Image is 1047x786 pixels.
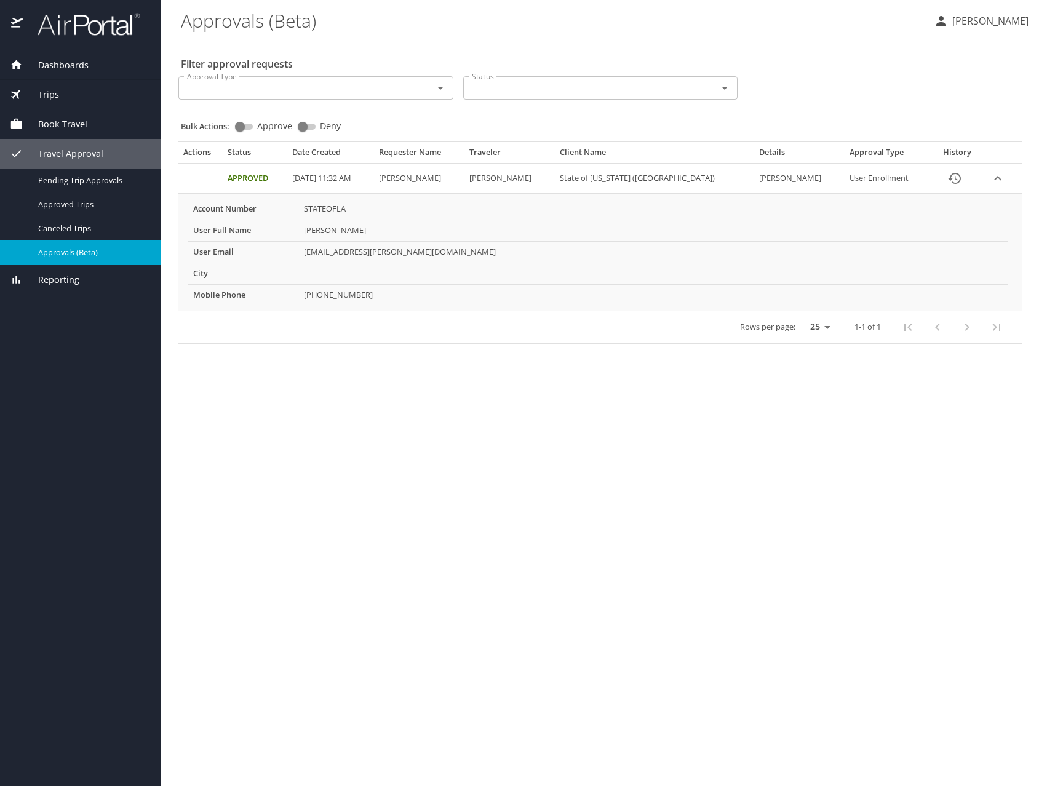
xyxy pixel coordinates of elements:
[374,164,464,194] td: [PERSON_NAME]
[754,164,845,194] td: [PERSON_NAME]
[287,164,374,194] td: [DATE] 11:32 AM
[299,284,1008,306] td: [PHONE_NUMBER]
[38,199,146,210] span: Approved Trips
[188,263,299,284] th: City
[432,79,449,97] button: Open
[188,241,299,263] th: User Email
[320,122,341,130] span: Deny
[23,58,89,72] span: Dashboards
[181,1,924,39] h1: Approvals (Beta)
[178,147,1022,343] table: Approval table
[23,147,103,161] span: Travel Approval
[940,164,969,193] button: History
[800,317,835,336] select: rows per page
[188,284,299,306] th: Mobile Phone
[845,147,931,163] th: Approval Type
[464,164,555,194] td: [PERSON_NAME]
[38,247,146,258] span: Approvals (Beta)
[299,241,1008,263] td: [EMAIL_ADDRESS][PERSON_NAME][DOMAIN_NAME]
[287,147,374,163] th: Date Created
[178,147,223,163] th: Actions
[464,147,555,163] th: Traveler
[716,79,733,97] button: Open
[23,273,79,287] span: Reporting
[555,147,754,163] th: Client Name
[931,147,984,163] th: History
[188,220,299,241] th: User Full Name
[374,147,464,163] th: Requester Name
[989,169,1007,188] button: expand row
[257,122,292,130] span: Approve
[555,164,754,194] td: State of [US_STATE] ([GEOGRAPHIC_DATA])
[38,223,146,234] span: Canceled Trips
[24,12,140,36] img: airportal-logo.png
[23,117,87,131] span: Book Travel
[11,12,24,36] img: icon-airportal.png
[949,14,1029,28] p: [PERSON_NAME]
[23,88,59,101] span: Trips
[854,323,881,331] p: 1-1 of 1
[181,121,239,132] p: Bulk Actions:
[299,199,1008,220] td: STATEOFLA
[740,323,795,331] p: Rows per page:
[223,147,288,163] th: Status
[929,10,1033,32] button: [PERSON_NAME]
[181,54,293,74] h2: Filter approval requests
[754,147,845,163] th: Details
[38,175,146,186] span: Pending Trip Approvals
[223,164,288,194] td: Approved
[845,164,931,194] td: User Enrollment
[188,199,1008,306] table: More info for approvals
[188,199,299,220] th: Account Number
[299,220,1008,241] td: [PERSON_NAME]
